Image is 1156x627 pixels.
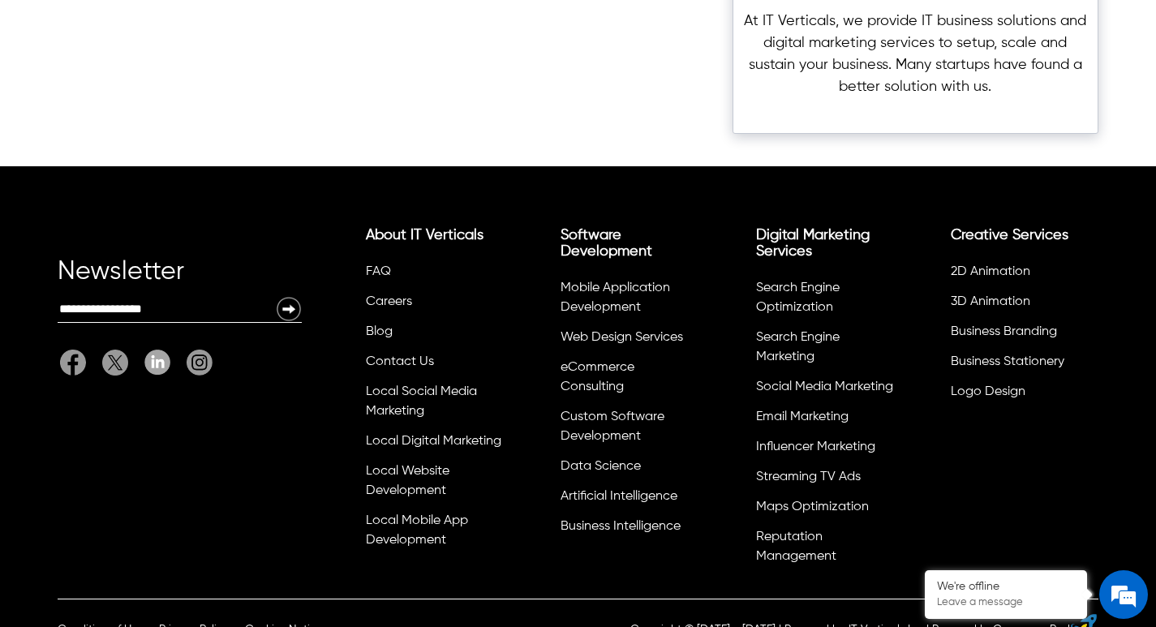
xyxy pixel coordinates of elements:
[951,355,1064,368] a: Business Stationery
[558,454,699,484] li: Data Science
[948,380,1089,410] li: Logo Design
[754,525,895,574] li: Reputation Management
[754,405,895,435] li: Email Marketing
[561,281,670,314] a: Mobile Application Development
[558,405,699,454] li: Custom Software Development
[363,290,505,320] li: Careers
[756,380,893,393] a: Social Media Marketing
[8,443,309,500] textarea: Type your message and click 'Submit'
[94,350,136,376] a: Twitter
[951,385,1025,398] a: Logo Design
[60,350,86,376] img: Facebook
[366,435,501,448] a: Local Digital Marketing
[366,355,434,368] a: Contact Us
[363,350,505,380] li: Contact Us
[558,355,699,405] li: eCommerce Consulting
[363,459,505,509] li: Local Website Development
[756,530,836,563] a: Reputation Management
[266,8,305,47] div: Minimize live chat window
[756,440,875,453] a: Influencer Marketing
[743,11,1088,98] p: At IT Verticals, we provide IT business solutions and digital marketing services to setup, scale ...
[366,465,449,497] a: Local Website Development
[558,276,699,325] li: Mobile Application Development
[60,350,94,376] a: Facebook
[558,484,699,514] li: Artificial Intelligence
[561,460,641,473] a: Data Science
[951,295,1030,308] a: 3D Animation
[366,265,391,278] a: FAQ
[951,325,1057,338] a: Business Branding
[366,325,393,338] a: Blog
[363,260,505,290] li: FAQ
[948,350,1089,380] li: Business Stationery
[34,204,283,368] span: We are offline. Please leave us a message.
[58,264,302,296] div: Newsletter
[756,228,870,259] a: Digital Marketing Services
[756,331,840,363] a: Search Engine Marketing
[756,470,861,483] a: Streaming TV Ads
[366,295,412,308] a: Careers
[937,580,1075,594] div: We're offline
[363,320,505,350] li: Blog
[366,514,468,547] a: Local Mobile App Development
[144,350,170,375] img: Linkedin
[238,500,294,522] em: Submit
[112,426,123,436] img: salesiqlogo_leal7QplfZFryJ6FIlVepeu7OftD7mt8q6exU6-34PB8prfIgodN67KcxXM9Y7JQ_.png
[756,410,849,423] a: Email Marketing
[561,361,634,393] a: eCommerce Consulting
[102,350,128,376] img: Twitter
[366,228,483,243] a: About IT Verticals
[756,281,840,314] a: Search Engine Optimization
[561,228,652,259] a: Software Development
[754,495,895,525] li: Maps Optimization
[937,596,1075,609] p: Leave a message
[363,429,505,459] li: Local Digital Marketing
[951,265,1030,278] a: 2D Animation
[84,91,273,112] div: Leave a message
[754,375,895,405] li: Social Media Marketing
[363,509,505,558] li: Local Mobile App Development
[558,514,699,544] li: Business Intelligence
[366,385,477,418] a: Local Social Media Marketing
[754,325,895,375] li: Search Engine Marketing
[178,350,213,376] a: It Verticals Instagram
[558,325,699,355] li: Web Design Services
[28,97,68,106] img: logo_Zg8I0qSkbAqR2WFHt3p6CTuqpyXMFPubPcD2OT02zFN43Cy9FUNNG3NEPhM_Q1qe_.png
[561,410,664,443] a: Custom Software Development
[127,425,206,436] em: Driven by SalesIQ
[754,465,895,495] li: Streaming TV Ads
[561,331,683,344] a: Web Design Services
[948,260,1089,290] li: 2D Animation
[136,350,178,376] a: Linkedin
[561,520,681,533] a: Business Intelligence
[948,320,1089,350] li: Business Branding
[187,350,213,376] img: It Verticals Instagram
[561,490,677,503] a: Artificial Intelligence
[363,380,505,429] li: Local Social Media Marketing
[951,228,1068,243] a: Creative Services
[754,435,895,465] li: Influencer Marketing
[276,296,302,322] img: Newsletter Submit
[754,276,895,325] li: Search Engine Optimization
[756,500,869,513] a: Maps Optimization
[948,290,1089,320] li: 3D Animation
